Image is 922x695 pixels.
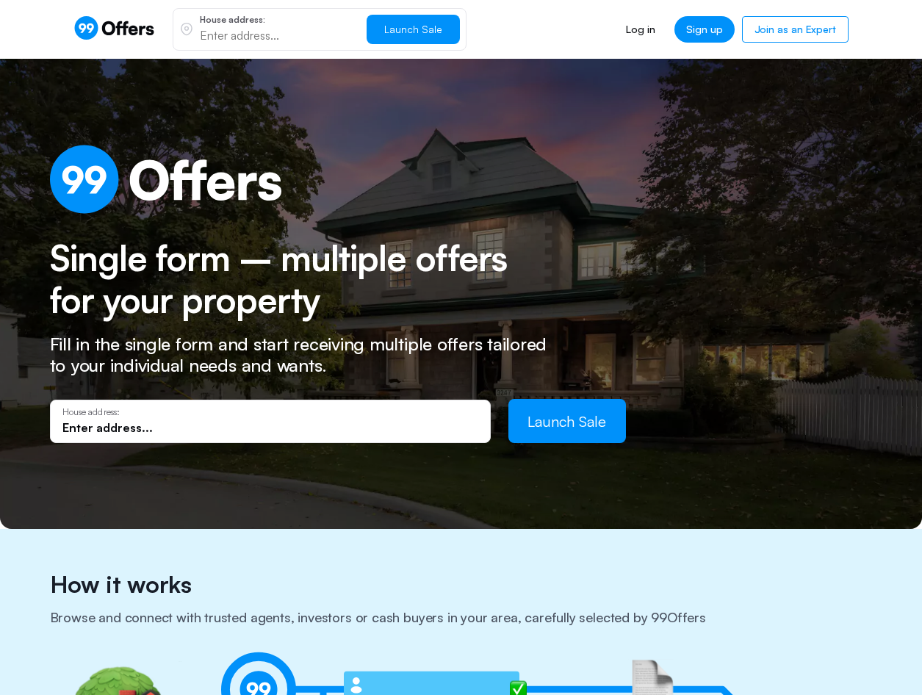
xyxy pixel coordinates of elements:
input: Enter address... [62,419,478,436]
h2: How it works [50,570,873,610]
a: Log in [614,16,666,43]
h3: Browse and connect with trusted agents, investors or cash buyers in your area, carefully selected... [50,610,873,649]
p: House address: [200,15,355,24]
a: Join as an Expert [742,16,849,43]
button: Launch Sale [508,399,626,443]
p: House address: [62,407,478,417]
span: Launch Sale [527,412,606,431]
p: Fill in the single form and start receiving multiple offers tailored to your individual needs and... [50,334,564,376]
a: Sign up [674,16,735,43]
h2: Single form – multiple offers for your property [50,237,539,322]
button: Launch Sale [367,15,460,44]
input: Enter address... [200,27,355,43]
span: Launch Sale [384,23,442,35]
